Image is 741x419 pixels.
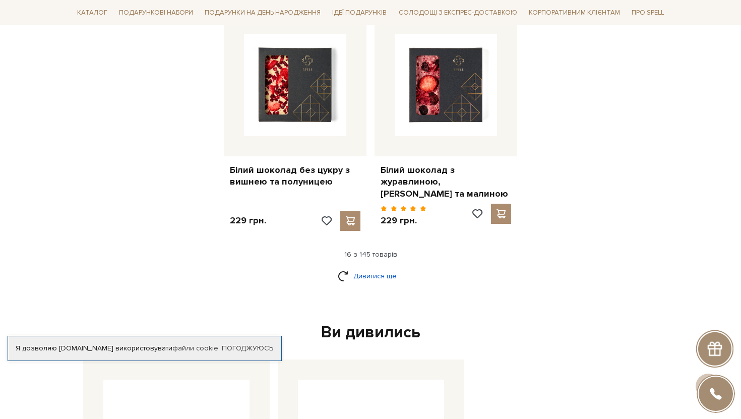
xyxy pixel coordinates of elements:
span: Про Spell [628,5,668,21]
span: Ідеї подарунків [328,5,391,21]
div: Ви дивились [79,322,662,343]
span: Подарунки на День народження [201,5,325,21]
p: 229 грн. [381,215,426,226]
a: Погоджуюсь [222,344,273,353]
span: Каталог [73,5,111,21]
span: Подарункові набори [115,5,197,21]
a: Білий шоколад з журавлиною, [PERSON_NAME] та малиною [381,164,511,200]
a: Солодощі з експрес-доставкою [395,4,521,21]
a: Білий шоколад без цукру з вишнею та полуницею [230,164,360,188]
p: 229 грн. [230,215,266,226]
div: 16 з 145 товарів [69,250,672,259]
a: Дивитися ще [338,267,403,285]
div: Я дозволяю [DOMAIN_NAME] використовувати [8,344,281,353]
a: файли cookie [172,344,218,352]
a: Корпоративним клієнтам [525,4,624,21]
